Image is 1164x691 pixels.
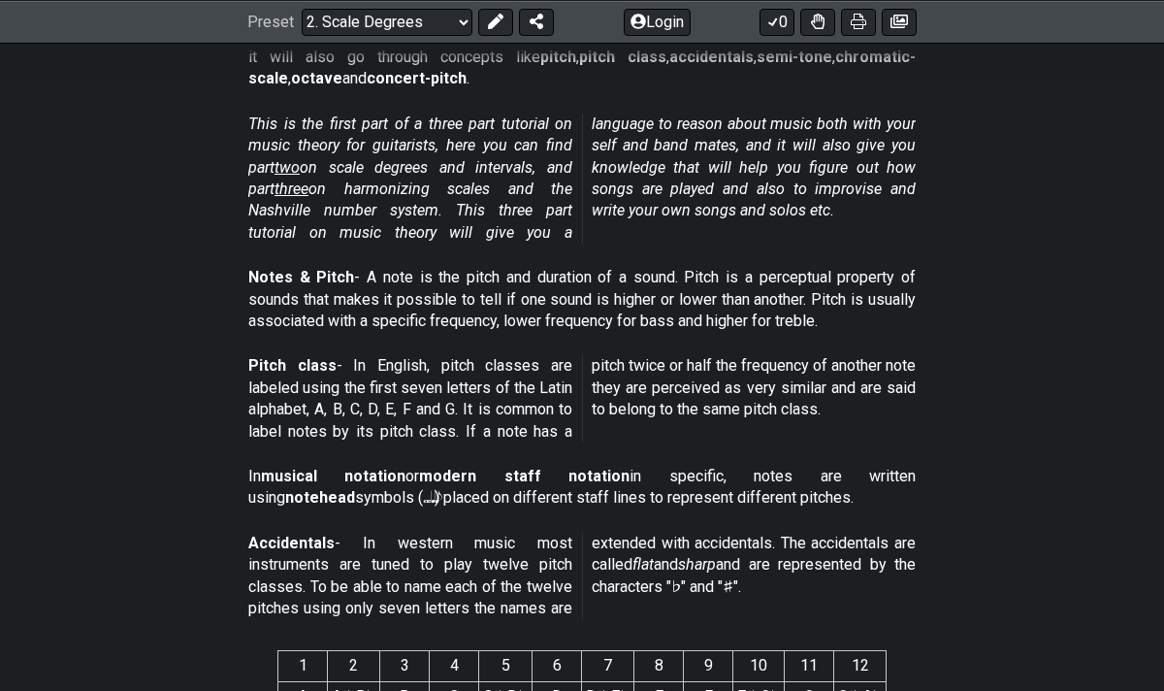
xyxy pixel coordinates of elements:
em: sharp [678,555,716,574]
button: Print [841,8,876,35]
p: - In English, pitch classes are labeled using the first seven letters of the Latin alphabet, A, B... [248,355,916,443]
strong: Accidentals [248,534,335,552]
p: This text will first of all tell you what a is and then how that is related to the , it will also... [248,25,916,90]
p: - In western music most instruments are tuned to play twelve pitch classes. To be able to name ea... [248,533,916,620]
strong: note [509,26,543,45]
strong: modern staff notation [419,467,630,485]
span: three [275,180,308,198]
select: Preset [302,8,472,35]
button: Toggle Dexterity for all fretkits [800,8,835,35]
strong: pitch [540,48,576,66]
p: In or in specific, notes are written using symbols (𝅝 𝅗𝅥 𝅘𝅥 𝅘𝅥𝅮) placed on different staff lines to r... [248,466,916,510]
strong: accidentals [669,48,754,66]
th: 11 [785,651,834,681]
span: Preset [247,13,294,31]
th: 8 [634,651,684,681]
th: 12 [834,651,887,681]
button: Create image [882,8,917,35]
span: two [275,158,300,177]
strong: pitch class [579,48,666,66]
em: This is the first part of a three part tutorial on music theory for guitarists, here you can find... [248,115,916,242]
th: 4 [430,651,479,681]
button: Edit Preset [478,8,513,35]
button: Login [624,8,691,35]
th: 5 [479,651,533,681]
strong: Notes & Pitch [248,268,354,286]
th: 2 [328,651,380,681]
p: - A note is the pitch and duration of a sound. Pitch is a perceptual property of sounds that make... [248,267,916,332]
th: 6 [533,651,582,681]
th: 7 [582,651,634,681]
strong: concert-pitch [367,69,467,87]
strong: octave [291,69,342,87]
button: Share Preset [519,8,554,35]
th: 1 [278,651,328,681]
strong: notehead [285,488,355,507]
th: 10 [733,651,785,681]
strong: semi-tone [757,48,832,66]
strong: Pitch class [248,356,337,375]
strong: musical notation [261,467,405,485]
th: 3 [380,651,430,681]
button: 0 [760,8,794,35]
em: flat [632,555,654,574]
th: 9 [684,651,733,681]
strong: guitar fretboard [792,26,913,45]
